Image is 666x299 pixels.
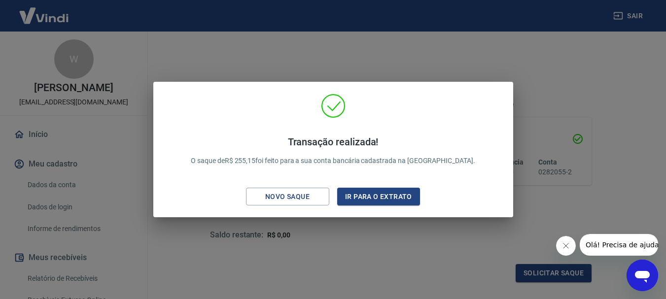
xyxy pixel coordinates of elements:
iframe: Fechar mensagem [556,236,576,256]
div: Novo saque [253,191,321,203]
span: Olá! Precisa de ajuda? [6,7,83,15]
button: Novo saque [246,188,329,206]
iframe: Mensagem da empresa [580,234,658,256]
iframe: Botão para abrir a janela de mensagens [627,260,658,291]
button: Ir para o extrato [337,188,421,206]
p: O saque de R$ 255,15 foi feito para a sua conta bancária cadastrada na [GEOGRAPHIC_DATA]. [191,136,475,166]
h4: Transação realizada! [191,136,475,148]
